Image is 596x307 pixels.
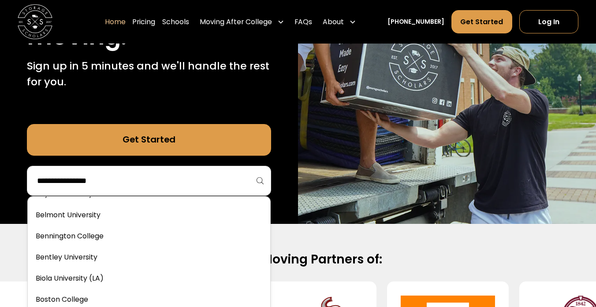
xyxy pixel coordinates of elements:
a: Pricing [132,10,155,34]
div: About [319,10,359,34]
div: Moving After College [200,17,272,27]
div: Moving After College [196,10,287,34]
a: Get Started [27,124,271,155]
div: About [323,17,344,27]
a: Log In [519,10,578,33]
a: Schools [162,10,189,34]
a: Home [105,10,126,34]
p: Sign up in 5 minutes and we'll handle the rest for you. [27,58,271,89]
a: [PHONE_NUMBER] [387,17,444,26]
a: FAQs [294,10,312,34]
img: Storage Scholars main logo [18,4,52,39]
h2: Official Moving Partners of: [30,252,566,267]
a: Get Started [451,10,513,33]
a: home [18,4,52,39]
